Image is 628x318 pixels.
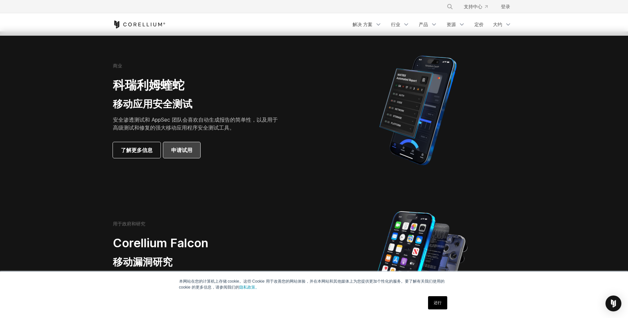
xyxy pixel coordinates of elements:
a: 登录 [496,1,515,13]
font: 解决 方案 [353,21,372,28]
span: 了解更多信息 [121,146,153,154]
font: 支持中心 [464,3,482,10]
span: 申请试用 [171,146,192,154]
h2: 科瑞利姆蝰蛇 [113,78,282,93]
a: 还行 [428,296,447,309]
button: 搜索 [444,1,456,13]
a: 了解更多信息 [113,142,161,158]
div: 打开对讲信使 [605,296,621,311]
h2: Corellium Falcon [113,236,298,251]
font: 资源 [447,21,456,28]
font: 大约 [493,21,502,28]
h3: 移动应用安全测试 [113,98,282,110]
img: iPhone 上的 Corellium MATRIX 自动报告显示跨安全类别的应用程序漏洞测试结果。 [368,53,468,168]
p: 本网站在您的计算机上存储 cookie。这些 Cookie 用于改善您的网站体验，并在本网站和其他媒体上为您提供更加个性化的服务。要了解有关我们使用的 cookie 的更多信息，请参阅我们的 [179,278,449,290]
font: 产品 [419,21,428,28]
h6: 用于政府和研究 [113,221,145,227]
h6: 商业 [113,63,122,69]
a: 定价 [470,19,488,30]
h3: 移动漏洞研究 [113,256,298,268]
p: 安全渗透测试和 AppSec 团队会喜欢自动生成报告的简单性，以及用于高级测试和修复的强大移动应用程序安全测试工具。 [113,116,282,132]
a: 申请试用 [163,142,200,158]
font: 行业 [391,21,400,28]
div: 导航菜单 [439,1,515,13]
div: 导航菜单 [349,19,515,30]
a: 科瑞利姆主页 [113,20,166,28]
a: 隐私政策。 [239,285,259,290]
